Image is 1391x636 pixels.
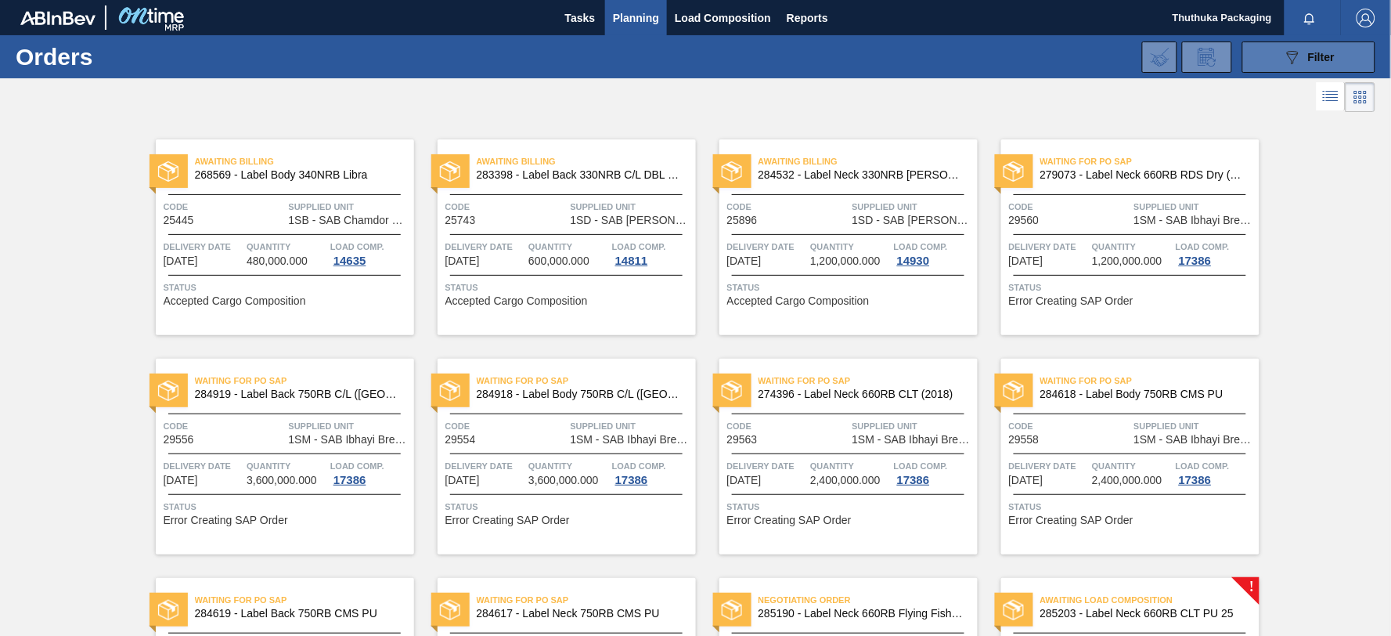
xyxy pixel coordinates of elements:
span: Quantity [1092,239,1172,255]
span: Quantity [528,458,608,474]
span: 1SM - SAB Ibhayi Brewery [1134,434,1256,446]
a: Load Comp.14930 [894,239,974,267]
div: Import Order Negotiation [1142,42,1177,73]
a: statusWaiting for PO SAP284918 - Label Body 750RB C/L ([GEOGRAPHIC_DATA])Code29554Supplied Unit1S... [414,359,696,555]
span: 284919 - Label Back 750RB C/L (Hogwarts) [195,388,402,400]
img: status [440,600,460,620]
span: Code [727,199,849,215]
span: Supplied Unit [571,199,692,215]
span: Code [164,418,285,434]
span: 1SB - SAB Chamdor Brewery [289,215,410,226]
img: status [722,381,742,401]
div: 14930 [894,255,933,267]
span: Load Comp. [1176,458,1230,474]
span: Quantity [1092,458,1172,474]
span: 3,600,000.000 [247,475,317,486]
span: 29560 [1009,215,1040,226]
span: 284618 - Label Body 750RB CMS PU [1040,388,1247,400]
span: 284619 - Label Back 750RB CMS PU [195,608,402,620]
span: Delivery Date [164,458,243,474]
span: Status [727,499,974,515]
span: Planning [613,9,659,27]
span: Status [164,280,410,295]
span: Error Creating SAP Order [164,515,288,526]
div: 14635 [330,255,369,267]
span: Error Creating SAP Order [1009,515,1133,526]
span: Delivery Date [1009,239,1089,255]
a: statusWaiting for PO SAP274396 - Label Neck 660RB CLT (2018)Code29563Supplied Unit1SM - SAB Ibhay... [696,359,978,555]
span: 1SM - SAB Ibhayi Brewery [852,434,974,446]
span: 1SD - SAB Rosslyn Brewery [571,215,692,226]
span: Status [445,280,692,295]
span: 285203 - Label Neck 660RB CLT PU 25 [1040,608,1247,620]
span: Waiting for PO SAP [477,373,696,388]
span: Error Creating SAP Order [727,515,852,526]
span: Status [445,499,692,515]
a: statusAwaiting Billing283398 - Label Back 330NRB C/L DBL 4X6 Booster 2Code25743Supplied Unit1SD -... [414,139,696,335]
span: 07/05/2025 [727,475,762,486]
span: 1SD - SAB Rosslyn Brewery [852,215,974,226]
a: Load Comp.17386 [1176,458,1256,486]
div: Card Vision [1346,82,1375,112]
img: status [1004,161,1024,182]
a: statusWaiting for PO SAP284618 - Label Body 750RB CMS PUCode29558Supplied Unit1SM - SAB Ibhayi Br... [978,359,1259,555]
img: TNhmsLtSVTkK8tSr43FrP2fwEKptu5GPRR3wAAAABJRU5ErkJggg== [20,11,95,25]
span: 1,200,000.000 [1092,255,1162,267]
span: Delivery Date [727,458,807,474]
span: Status [164,499,410,515]
span: 01/25/2025 [727,255,762,267]
span: Status [1009,499,1256,515]
span: Accepted Cargo Composition [445,295,588,307]
span: 3,600,000.000 [528,475,599,486]
span: 07/04/2025 [1009,255,1043,267]
img: Logout [1357,9,1375,27]
button: Filter [1242,42,1375,73]
img: status [158,381,178,401]
span: 25743 [445,215,476,226]
span: Load Composition [675,9,771,27]
div: 17386 [894,474,933,486]
span: Code [445,199,567,215]
span: Load Comp. [894,239,948,255]
span: Quantity [247,458,326,474]
span: 29563 [727,434,758,446]
span: Supplied Unit [1134,199,1256,215]
img: status [158,161,178,182]
span: Reports [787,9,828,27]
span: 600,000.000 [528,255,589,267]
span: Delivery Date [445,458,525,474]
span: 1SM - SAB Ibhayi Brewery [571,434,692,446]
span: Accepted Cargo Composition [164,295,306,307]
span: Code [164,199,285,215]
span: Waiting for PO SAP [477,592,696,608]
span: Code [727,418,849,434]
span: 01/06/2025 [164,255,198,267]
span: Load Comp. [1176,239,1230,255]
span: 2,400,000.000 [810,475,881,486]
div: 17386 [330,474,369,486]
div: 14811 [612,255,651,267]
img: status [158,600,178,620]
a: Load Comp.17386 [894,458,974,486]
img: status [440,381,460,401]
span: 29554 [445,434,476,446]
span: 2,400,000.000 [1092,475,1162,486]
span: Load Comp. [612,239,666,255]
span: Load Comp. [894,458,948,474]
span: Load Comp. [612,458,666,474]
span: Waiting for PO SAP [195,592,414,608]
span: Code [445,418,567,434]
span: Code [1009,418,1130,434]
span: Waiting for PO SAP [1040,154,1259,169]
span: 07/04/2025 [164,475,198,486]
div: 17386 [1176,255,1215,267]
button: Notifications [1285,7,1335,29]
span: 1,200,000.000 [810,255,881,267]
span: 284617 - Label Neck 750RB CMS PU [477,608,683,620]
span: Quantity [810,458,890,474]
span: Awaiting Billing [477,154,696,169]
span: Supplied Unit [289,418,410,434]
span: 01/18/2025 [445,255,480,267]
span: 1SM - SAB Ibhayi Brewery [1134,215,1256,226]
span: 29558 [1009,434,1040,446]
